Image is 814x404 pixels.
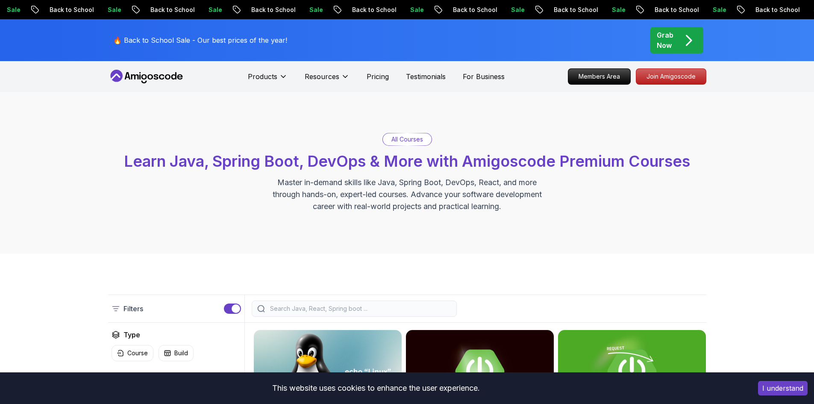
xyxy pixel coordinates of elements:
[123,330,140,340] h2: Type
[112,345,153,361] button: Course
[463,71,505,82] a: For Business
[746,6,805,14] p: Back to School
[305,71,339,82] p: Resources
[123,304,143,314] p: Filters
[367,71,389,82] a: Pricing
[127,349,148,357] p: Course
[502,6,529,14] p: Sale
[124,152,690,171] span: Learn Java, Spring Boot, DevOps & More with Amigoscode Premium Courses
[174,349,188,357] p: Build
[391,135,423,144] p: All Courses
[636,69,706,84] p: Join Amigoscode
[603,6,630,14] p: Sale
[704,6,731,14] p: Sale
[657,30,673,50] p: Grab Now
[200,6,227,14] p: Sale
[6,379,745,398] div: This website uses cookies to enhance the user experience.
[264,177,551,212] p: Master in-demand skills like Java, Spring Boot, DevOps, React, and more through hands-on, expert-...
[300,6,328,14] p: Sale
[758,381,808,395] button: Accept cookies
[401,6,429,14] p: Sale
[646,6,704,14] p: Back to School
[159,345,194,361] button: Build
[113,35,287,45] p: 🔥 Back to School Sale - Our best prices of the year!
[568,69,630,84] p: Members Area
[268,304,451,313] input: Search Java, React, Spring boot ...
[99,6,126,14] p: Sale
[242,6,300,14] p: Back to School
[545,6,603,14] p: Back to School
[305,71,350,88] button: Resources
[141,6,200,14] p: Back to School
[41,6,99,14] p: Back to School
[248,71,277,82] p: Products
[343,6,401,14] p: Back to School
[568,68,631,85] a: Members Area
[248,71,288,88] button: Products
[406,71,446,82] a: Testimonials
[444,6,502,14] p: Back to School
[636,68,706,85] a: Join Amigoscode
